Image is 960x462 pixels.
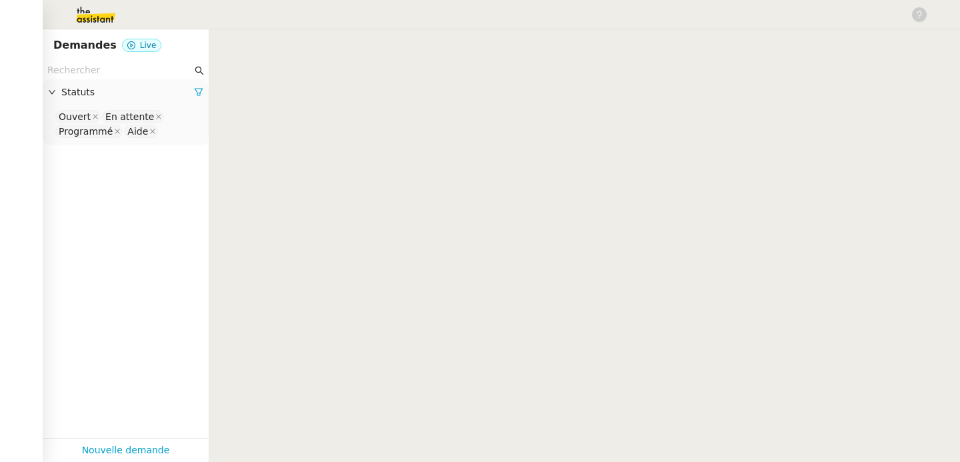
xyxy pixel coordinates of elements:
span: Statuts [61,85,194,100]
nz-select-item: Ouvert [55,110,101,123]
div: En attente [105,111,154,123]
nz-select-item: Programmé [55,125,123,138]
nz-select-item: Aide [124,125,158,138]
nz-select-item: En attente [102,110,164,123]
span: Live [140,41,157,50]
input: Rechercher [47,63,192,78]
nz-page-header-title: Demandes [53,36,117,55]
div: Statuts [43,79,209,105]
div: Aide [127,125,148,137]
div: Ouvert [59,111,91,123]
a: Nouvelle demande [82,443,170,458]
div: Programmé [59,125,113,137]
